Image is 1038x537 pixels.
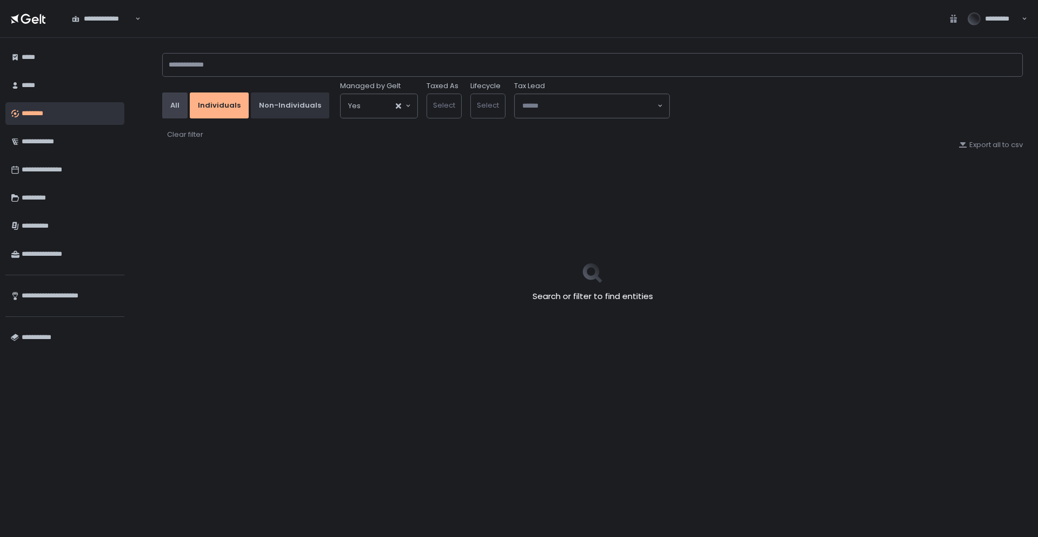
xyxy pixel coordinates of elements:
input: Search for option [361,101,395,111]
span: Managed by Gelt [340,81,401,91]
button: Export all to csv [959,140,1023,150]
div: Search for option [65,8,141,30]
span: Select [433,100,455,110]
div: Individuals [198,101,241,110]
label: Lifecycle [470,81,501,91]
div: Non-Individuals [259,101,321,110]
button: Clear Selected [396,103,401,109]
button: All [162,92,188,118]
input: Search for option [522,101,656,111]
span: Select [477,100,499,110]
div: All [170,101,179,110]
button: Individuals [190,92,249,118]
div: Clear filter [167,130,203,140]
button: Clear filter [167,129,204,140]
span: Tax Lead [514,81,545,91]
div: Search for option [341,94,417,118]
span: Yes [348,101,361,111]
h2: Search or filter to find entities [533,290,653,303]
label: Taxed As [427,81,458,91]
div: Search for option [515,94,669,118]
button: Non-Individuals [251,92,329,118]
